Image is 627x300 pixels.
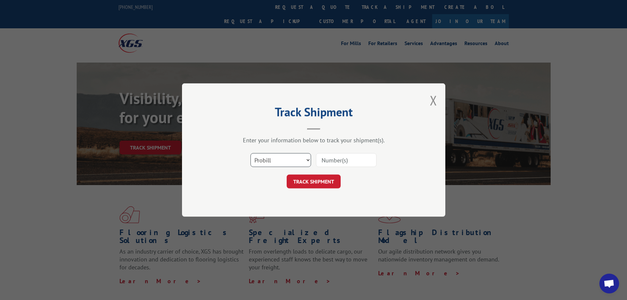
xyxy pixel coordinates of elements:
div: Enter your information below to track your shipment(s). [215,136,412,144]
h2: Track Shipment [215,107,412,120]
div: Open chat [599,274,619,293]
input: Number(s) [316,153,377,167]
button: Close modal [430,92,437,109]
button: TRACK SHIPMENT [287,175,341,188]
